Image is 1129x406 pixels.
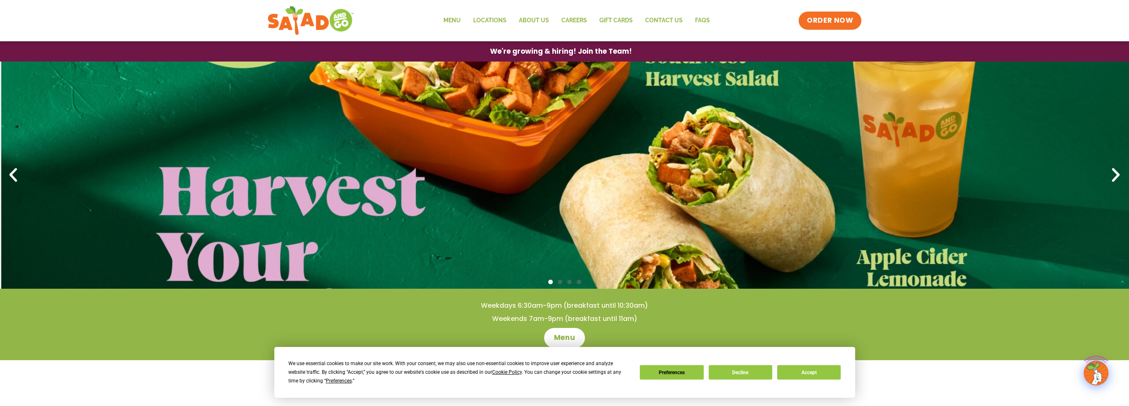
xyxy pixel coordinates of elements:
[1107,166,1125,184] div: Next slide
[490,48,632,55] span: We're growing & hiring! Join the Team!
[16,314,1113,323] h4: Weekends 7am-9pm (breakfast until 11am)
[437,11,467,30] a: Menu
[437,11,716,30] nav: Menu
[577,280,581,284] span: Go to slide 4
[274,347,855,398] div: Cookie Consent Prompt
[544,328,585,348] a: Menu
[492,369,522,375] span: Cookie Policy
[688,11,716,30] a: FAQs
[554,333,575,343] span: Menu
[288,359,630,385] div: We use essential cookies to make our site work. With your consent, we may also use non-essential ...
[16,301,1113,310] h4: Weekdays 6:30am-9pm (breakfast until 10:30am)
[709,365,772,380] button: Decline
[555,11,593,30] a: Careers
[478,42,644,61] a: We're growing & hiring! Join the Team!
[639,11,688,30] a: Contact Us
[326,378,352,384] span: Preferences
[807,16,853,26] span: ORDER NOW
[640,365,703,380] button: Preferences
[777,365,841,380] button: Accept
[512,11,555,30] a: About Us
[567,280,572,284] span: Go to slide 3
[558,280,562,284] span: Go to slide 2
[267,4,354,37] img: new-SAG-logo-768×292
[467,11,512,30] a: Locations
[548,280,553,284] span: Go to slide 1
[799,12,861,30] a: ORDER NOW
[593,11,639,30] a: GIFT CARDS
[4,166,22,184] div: Previous slide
